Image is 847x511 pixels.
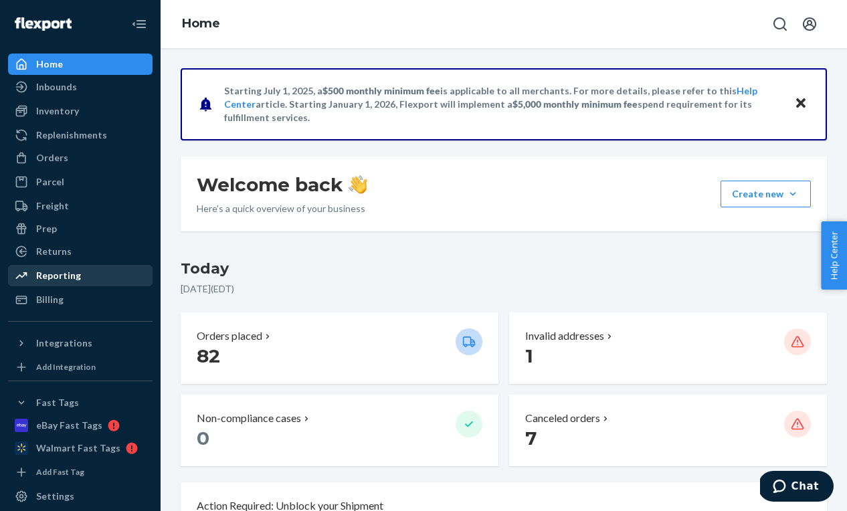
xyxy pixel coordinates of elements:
p: [DATE] ( EDT ) [181,282,827,296]
p: Invalid addresses [525,328,604,344]
p: Orders placed [197,328,262,344]
span: 7 [525,427,537,449]
button: Non-compliance cases 0 [181,395,498,466]
div: Add Fast Tag [36,466,84,478]
button: Close [792,94,810,114]
div: Add Integration [36,361,96,373]
a: Add Fast Tag [8,464,153,480]
div: Returns [36,245,72,258]
button: Close Navigation [126,11,153,37]
div: Billing [36,293,64,306]
img: hand-wave emoji [349,175,367,194]
button: Help Center [821,221,847,290]
iframe: Opens a widget where you can chat to one of our agents [760,471,834,504]
div: Orders [36,151,68,165]
div: Freight [36,199,69,213]
button: Fast Tags [8,392,153,413]
a: Replenishments [8,124,153,146]
div: Reporting [36,269,81,282]
div: Prep [36,222,57,235]
a: Home [8,54,153,75]
span: 1 [525,344,533,367]
button: Orders placed 82 [181,312,498,384]
div: Replenishments [36,128,107,142]
a: Freight [8,195,153,217]
div: eBay Fast Tags [36,419,102,432]
div: Inbounds [36,80,77,94]
p: Starting July 1, 2025, a is applicable to all merchants. For more details, please refer to this a... [224,84,781,124]
a: Walmart Fast Tags [8,437,153,459]
img: Flexport logo [15,17,72,31]
a: Inbounds [8,76,153,98]
span: 0 [197,427,209,449]
span: 82 [197,344,220,367]
a: Add Integration [8,359,153,375]
div: Parcel [36,175,64,189]
a: Orders [8,147,153,169]
h1: Welcome back [197,173,367,197]
a: Returns [8,241,153,262]
ol: breadcrumbs [171,5,231,43]
button: Open account menu [796,11,823,37]
div: Fast Tags [36,396,79,409]
a: Reporting [8,265,153,286]
a: Home [182,16,220,31]
h3: Today [181,258,827,280]
span: $500 monthly minimum fee [322,85,440,96]
span: $5,000 monthly minimum fee [512,98,638,110]
a: Prep [8,218,153,239]
button: Open Search Box [767,11,793,37]
p: Non-compliance cases [197,411,301,426]
a: eBay Fast Tags [8,415,153,436]
button: Canceled orders 7 [509,395,827,466]
a: Parcel [8,171,153,193]
button: Integrations [8,332,153,354]
p: Canceled orders [525,411,600,426]
button: Invalid addresses 1 [509,312,827,384]
a: Settings [8,486,153,507]
p: Here’s a quick overview of your business [197,202,367,215]
div: Inventory [36,104,79,118]
a: Billing [8,289,153,310]
div: Integrations [36,336,92,350]
button: Create new [721,181,811,207]
a: Inventory [8,100,153,122]
div: Walmart Fast Tags [36,441,120,455]
div: Home [36,58,63,71]
div: Settings [36,490,74,503]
